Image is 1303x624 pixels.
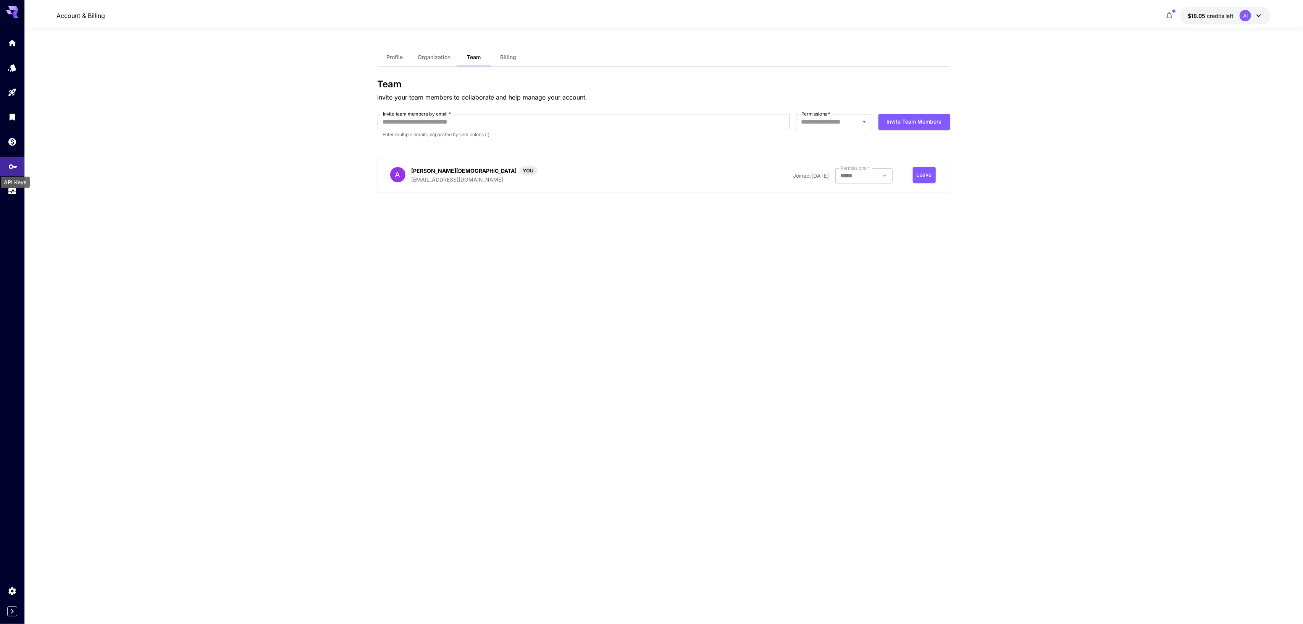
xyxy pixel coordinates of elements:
[1188,13,1207,19] span: $18.05
[8,586,17,596] div: Settings
[412,175,537,183] p: [EMAIL_ADDRESS][DOMAIN_NAME]
[383,111,451,117] label: Invite team members by email
[8,160,18,169] div: API Keys
[1240,10,1251,21] div: AI
[8,63,17,72] div: Models
[412,167,517,175] p: [PERSON_NAME][DEMOGRAPHIC_DATA]
[57,11,105,20] a: Account & Billing
[1180,7,1271,24] button: $18.046AI
[57,11,105,20] nav: breadcrumb
[501,54,517,61] span: Billing
[467,54,481,61] span: Team
[859,116,870,127] button: Open
[1,177,30,188] div: API Keys
[386,54,403,61] span: Profile
[378,79,950,90] h3: Team
[913,167,936,183] button: Leave
[418,54,451,61] span: Organization
[8,88,17,97] div: Playground
[7,606,17,616] button: Expand sidebar
[378,93,950,102] p: Invite your team members to collaborate and help manage your account.
[801,111,830,117] label: Permissions
[1207,13,1234,19] span: credits left
[383,131,785,138] p: Enter multiple emails, separated by semicolons (;).
[841,165,870,171] label: Permissions
[520,167,537,175] span: YOU
[8,137,17,146] div: Wallet
[8,112,17,122] div: Library
[878,114,950,130] button: Invite team members
[390,167,405,182] div: A
[1188,12,1234,20] div: $18.046
[8,36,17,46] div: Home
[793,172,829,179] span: Joined: [DATE]
[8,187,17,196] div: Usage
